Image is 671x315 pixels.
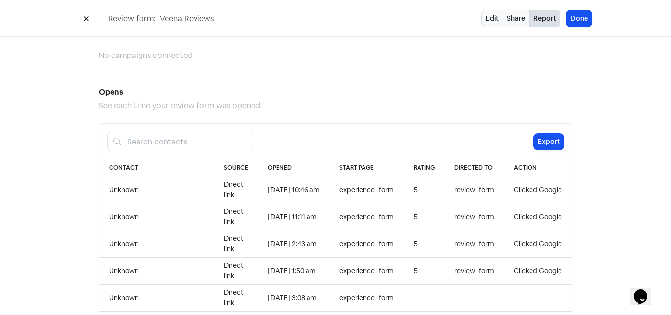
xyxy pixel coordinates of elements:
button: Done [566,10,592,27]
td: 5 [404,203,445,230]
td: Unknown [99,230,214,258]
button: Report [529,10,560,27]
td: Clicked Google [504,230,572,258]
td: review_form [445,176,504,203]
td: Direct link [214,258,258,285]
th: Start page [330,159,404,176]
a: Share [503,10,530,27]
td: [DATE] 1:50 am [258,258,330,285]
td: [DATE] 3:08 am [258,285,330,312]
div: No campaigns connected [99,50,572,61]
td: review_form [445,258,504,285]
h5: Opens [99,85,572,100]
td: Clicked Google [504,258,572,285]
button: Export [534,134,564,150]
td: experience_form [330,258,404,285]
th: Contact [99,159,214,176]
td: [DATE] 11:11 am [258,203,330,230]
td: Direct link [214,203,258,230]
th: Source [214,159,258,176]
td: Direct link [214,230,258,258]
td: Unknown [99,203,214,230]
td: Clicked Google [504,176,572,203]
iframe: chat widget [630,276,661,305]
th: Directed to [445,159,504,176]
td: Direct link [214,176,258,203]
th: Opened [258,159,330,176]
td: experience_form [330,230,404,258]
td: Clicked Google [504,203,572,230]
td: experience_form [330,203,404,230]
td: Unknown [99,258,214,285]
th: Action [504,159,572,176]
td: Unknown [99,285,214,312]
div: See each time your review form was opened. [99,100,572,112]
td: Unknown [99,176,214,203]
td: review_form [445,230,504,258]
th: Rating [404,159,445,176]
td: 5 [404,230,445,258]
td: 5 [404,258,445,285]
td: review_form [445,203,504,230]
input: Search contacts [121,132,254,151]
td: 5 [404,176,445,203]
a: Edit [481,10,503,27]
span: Review form: [108,13,156,25]
td: experience_form [330,285,404,312]
td: experience_form [330,176,404,203]
td: [DATE] 2:43 am [258,230,330,258]
td: [DATE] 10:46 am [258,176,330,203]
td: Direct link [214,285,258,312]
